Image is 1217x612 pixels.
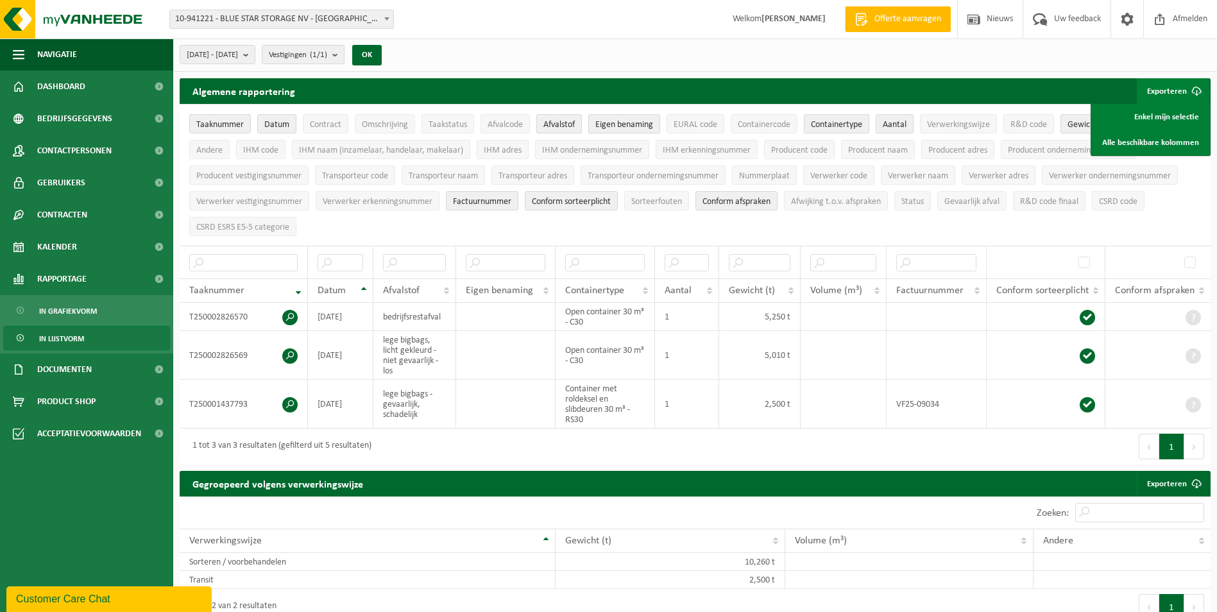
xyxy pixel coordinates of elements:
[243,146,278,155] span: IHM code
[37,167,85,199] span: Gebruikers
[927,120,990,130] span: Verwerkingswijze
[37,103,112,135] span: Bedrijfsgegevens
[1020,197,1078,207] span: R&D code finaal
[292,140,470,159] button: IHM naam (inzamelaar, handelaar, makelaar)IHM naam (inzamelaar, handelaar, makelaar): Activate to...
[1060,114,1115,133] button: Gewicht (t)Gewicht (t): Activate to sort
[1184,434,1204,459] button: Next
[1099,197,1137,207] span: CSRD code
[719,303,801,331] td: 5,250 t
[498,171,567,181] span: Transporteur adres
[729,285,775,296] span: Gewicht (t)
[308,303,373,331] td: [DATE]
[262,45,345,64] button: Vestigingen(1/1)
[316,191,439,210] button: Verwerker erkenningsnummerVerwerker erkenningsnummer: Activate to sort
[731,114,797,133] button: ContainercodeContainercode: Activate to sort
[180,331,308,380] td: T250002826569
[196,120,244,130] span: Taaknummer
[663,146,751,155] span: IHM erkenningsnummer
[303,114,348,133] button: ContractContract: Activate to sort
[1049,171,1171,181] span: Verwerker ondernemingsnummer
[581,166,726,185] button: Transporteur ondernemingsnummerTransporteur ondernemingsnummer : Activate to sort
[848,146,908,155] span: Producent naam
[189,285,244,296] span: Taaknummer
[624,191,689,210] button: SorteerfoutenSorteerfouten: Activate to sort
[937,191,1007,210] button: Gevaarlijk afval : Activate to sort
[37,231,77,263] span: Kalender
[876,114,914,133] button: AantalAantal: Activate to sort
[484,146,522,155] span: IHM adres
[37,199,87,231] span: Contracten
[189,536,262,546] span: Verwerkingswijze
[453,197,511,207] span: Factuurnummer
[189,191,309,210] button: Verwerker vestigingsnummerVerwerker vestigingsnummer: Activate to sort
[180,45,255,64] button: [DATE] - [DATE]
[556,380,655,429] td: Container met roldeksel en slibdeuren 30 m³ - RS30
[310,51,327,59] count: (1/1)
[702,197,770,207] span: Conform afspraken
[3,298,170,323] a: In grafiekvorm
[588,114,660,133] button: Eigen benamingEigen benaming: Activate to sort
[196,171,302,181] span: Producent vestigingsnummer
[373,303,456,331] td: bedrijfsrestafval
[421,114,474,133] button: TaakstatusTaakstatus: Activate to sort
[795,536,847,546] span: Volume (m³)
[1137,78,1209,104] button: Exporteren
[631,197,682,207] span: Sorteerfouten
[269,46,327,65] span: Vestigingen
[738,120,790,130] span: Containercode
[674,120,717,130] span: EURAL code
[257,114,296,133] button: DatumDatum: Activate to sort
[556,331,655,380] td: Open container 30 m³ - C30
[804,114,869,133] button: ContainertypeContainertype: Activate to sort
[180,471,376,496] h2: Gegroepeerd volgens verwerkingswijze
[565,285,624,296] span: Containertype
[655,380,719,429] td: 1
[355,114,415,133] button: OmschrijvingOmschrijving: Activate to sort
[373,331,456,380] td: lege bigbags, licht gekleurd - niet gevaarlijk - los
[535,140,649,159] button: IHM ondernemingsnummerIHM ondernemingsnummer: Activate to sort
[37,353,92,386] span: Documenten
[1037,508,1069,518] label: Zoeken:
[556,553,785,571] td: 10,260 t
[362,120,408,130] span: Omschrijving
[896,285,964,296] span: Factuurnummer
[888,171,948,181] span: Verwerker naam
[719,380,801,429] td: 2,500 t
[928,146,987,155] span: Producent adres
[308,380,373,429] td: [DATE]
[845,6,951,32] a: Offerte aanvragen
[189,140,230,159] button: AndereAndere: Activate to sort
[1001,140,1136,159] button: Producent ondernemingsnummerProducent ondernemingsnummer: Activate to sort
[543,120,575,130] span: Afvalstof
[264,120,289,130] span: Datum
[556,571,785,589] td: 2,500 t
[841,140,915,159] button: Producent naamProducent naam: Activate to sort
[186,435,371,458] div: 1 tot 3 van 3 resultaten (gefilterd uit 5 resultaten)
[299,146,463,155] span: IHM naam (inzamelaar, handelaar, makelaar)
[196,146,223,155] span: Andere
[803,166,874,185] button: Verwerker codeVerwerker code: Activate to sort
[1093,104,1209,130] a: Enkel mijn selectie
[542,146,642,155] span: IHM ondernemingsnummer
[969,171,1028,181] span: Verwerker adres
[1092,191,1145,210] button: CSRD codeCSRD code: Activate to sort
[881,166,955,185] button: Verwerker naamVerwerker naam: Activate to sort
[477,140,529,159] button: IHM adresIHM adres: Activate to sort
[665,285,692,296] span: Aantal
[308,331,373,380] td: [DATE]
[429,120,467,130] span: Taakstatus
[1115,285,1195,296] span: Conform afspraken
[1068,120,1108,130] span: Gewicht (t)
[962,166,1035,185] button: Verwerker adresVerwerker adres: Activate to sort
[189,166,309,185] button: Producent vestigingsnummerProducent vestigingsnummer: Activate to sort
[1043,536,1073,546] span: Andere
[894,191,931,210] button: StatusStatus: Activate to sort
[667,114,724,133] button: EURAL codeEURAL code: Activate to sort
[920,114,997,133] button: VerwerkingswijzeVerwerkingswijze: Activate to sort
[595,120,653,130] span: Eigen benaming
[695,191,778,210] button: Conform afspraken : Activate to sort
[37,386,96,418] span: Product Shop
[1010,120,1047,130] span: R&D code
[811,120,862,130] span: Containertype
[771,146,828,155] span: Producent code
